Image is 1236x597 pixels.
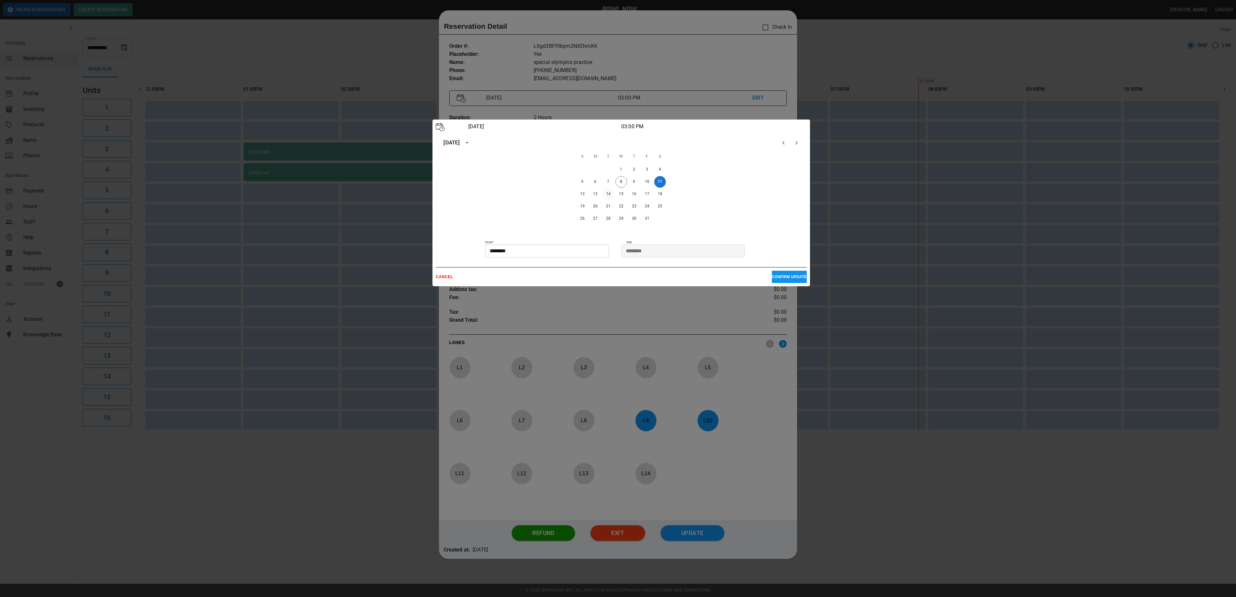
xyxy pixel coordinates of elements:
span: Thursday [628,150,640,163]
button: calendar view is open, switch to year view [462,137,473,148]
button: 2 [628,164,640,175]
button: 28 [602,213,614,225]
button: 26 [577,213,588,225]
span: Sunday [577,150,588,163]
button: 22 [615,201,627,212]
div: [DATE] [443,139,460,147]
p: CANCEL [436,275,772,279]
button: 7 [602,176,614,188]
img: Vector [436,123,445,131]
button: 21 [602,201,614,212]
input: Choose time, selected time is 3:00 PM [485,245,604,257]
button: 1 [615,164,627,175]
button: 31 [641,213,653,225]
button: 16 [628,188,640,200]
button: 18 [654,188,666,200]
button: 10 [641,176,653,188]
input: Choose time, selected time is 5:00 PM [621,245,740,257]
p: START [485,241,621,245]
p: CONFIRM UPDATE [772,275,807,279]
p: END [627,241,806,245]
button: 12 [577,188,588,200]
button: 11 [654,176,666,188]
span: Wednesday [615,150,627,163]
button: Next month [790,136,803,149]
button: Previous month [777,136,790,149]
span: Saturday [654,150,666,163]
button: 8 [615,176,627,188]
span: Friday [641,150,653,163]
button: CONFIRM UPDATE [772,271,807,283]
button: 30 [628,213,640,225]
button: 19 [577,201,588,212]
button: 20 [590,201,601,212]
span: Monday [590,150,601,163]
p: 03:00 PM [621,123,776,131]
button: 29 [615,213,627,225]
button: 24 [641,201,653,212]
button: 5 [577,176,588,188]
button: 4 [654,164,666,175]
p: [DATE] [467,123,621,131]
button: 27 [590,213,601,225]
button: 9 [628,176,640,188]
button: 13 [590,188,601,200]
button: 14 [602,188,614,200]
button: 23 [628,201,640,212]
span: Tuesday [602,150,614,163]
button: 15 [615,188,627,200]
button: 6 [590,176,601,188]
button: 17 [641,188,653,200]
button: 25 [654,201,666,212]
button: 3 [641,164,653,175]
